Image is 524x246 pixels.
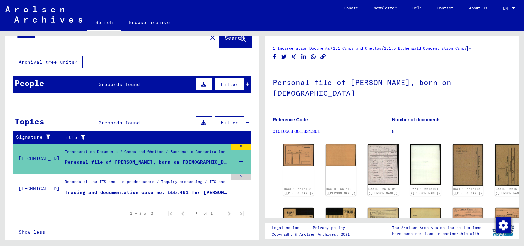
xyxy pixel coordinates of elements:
[392,231,481,236] p: have been realized in partnership with
[284,187,313,195] a: DocID: 6615193 ([PERSON_NAME])
[283,208,314,246] img: 001.jpg
[206,31,219,44] button: Clear
[392,117,441,122] b: Number of documents
[13,226,54,238] button: Show less
[273,129,320,134] a: 01010503 001.334.361
[392,225,481,231] p: The Arolsen Archives online collections
[283,144,314,166] img: 001.jpg
[121,14,178,30] a: Browse archive
[87,14,121,31] a: Search
[503,6,510,10] span: EN
[63,134,238,141] div: Title
[102,81,140,87] span: records found
[130,210,153,216] div: 1 – 2 of 2
[225,34,244,41] span: Search
[163,207,177,220] button: First page
[65,159,228,166] div: Personal file of [PERSON_NAME], born on [DEMOGRAPHIC_DATA]
[411,187,440,195] a: DocID: 6615194 ([PERSON_NAME])
[65,149,228,158] div: Incarceration Documents / Camps and Ghettos / Buchenwald Concentration Camp / Individual Document...
[368,144,398,184] img: 001.jpg
[384,46,464,51] a: 1.1.5 Buchenwald Concentration Camp
[392,128,511,135] p: 8
[271,53,278,61] button: Share on Facebook
[273,117,308,122] b: Reference Code
[281,53,288,61] button: Share on Twitter
[310,53,317,61] button: Share on WhatsApp
[222,207,235,220] button: Next page
[320,53,327,61] button: Copy link
[16,132,61,143] div: Signature
[19,229,45,235] span: Show less
[273,67,511,107] h1: Personal file of [PERSON_NAME], born on [DEMOGRAPHIC_DATA]
[16,134,55,141] div: Signature
[221,81,238,87] span: Filter
[290,53,297,61] button: Share on Xing
[215,116,244,129] button: Filter
[326,208,356,245] img: 002.jpg
[330,45,333,51] span: /
[464,45,467,51] span: /
[326,187,356,195] a: DocID: 6615193 ([PERSON_NAME])
[326,144,356,166] img: 002.jpg
[308,224,353,231] a: Privacy policy
[13,56,83,68] button: Archival tree units
[272,224,305,231] a: Legal notice
[99,81,102,87] span: 3
[15,77,44,89] div: People
[300,53,307,61] button: Share on LinkedIn
[333,46,381,51] a: 1.1 Camps and Ghettos
[209,34,216,42] mat-icon: close
[221,120,238,126] span: Filter
[381,45,384,51] span: /
[272,224,353,231] div: |
[63,132,245,143] div: Title
[496,217,511,233] img: Change consent
[219,27,251,48] button: Search
[453,144,483,186] img: 001.jpg
[453,187,482,195] a: DocID: 6615195 ([PERSON_NAME])
[215,78,244,91] button: Filter
[235,207,249,220] button: Last page
[272,231,353,237] p: Copyright © Arolsen Archives, 2021
[65,189,228,196] div: Tracing and documentation case no. 555.461 for [PERSON_NAME] born [DEMOGRAPHIC_DATA]
[65,179,228,188] div: Records of the ITS and its predecessors / Inquiry processing / ITS case files as of 1947 / Reposi...
[177,207,190,220] button: Previous page
[368,187,398,195] a: DocID: 6615194 ([PERSON_NAME])
[410,144,441,185] img: 002.jpg
[190,210,222,216] div: of 1
[5,6,82,23] img: Arolsen_neg.svg
[273,46,330,51] a: 1 Incarceration Documents
[453,208,483,227] img: 001.jpg
[491,222,515,239] img: yv_logo.png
